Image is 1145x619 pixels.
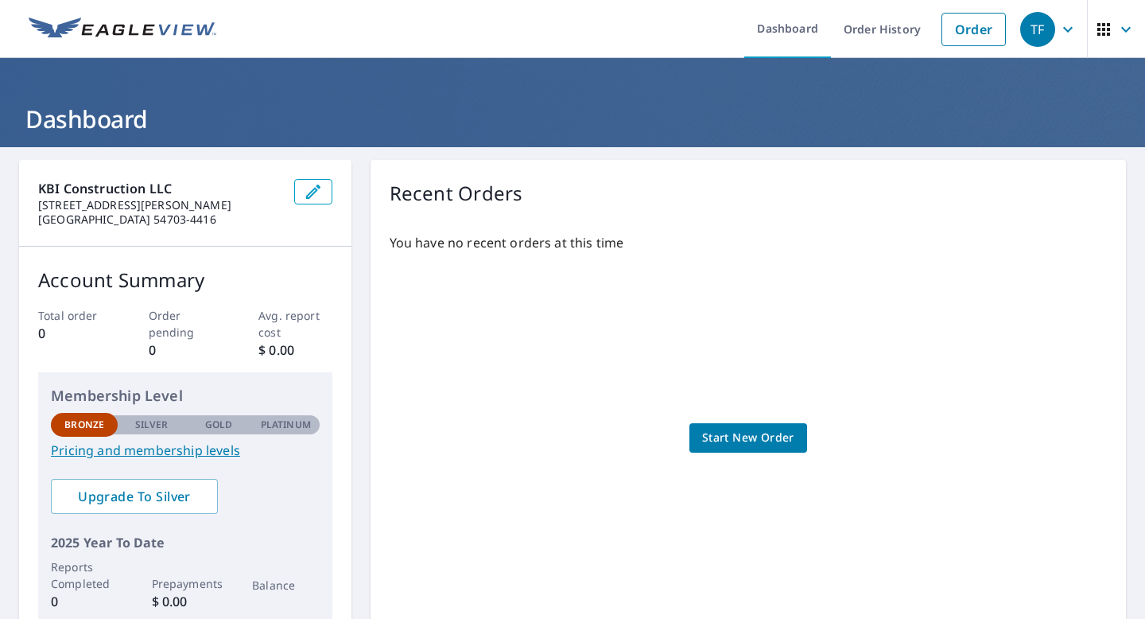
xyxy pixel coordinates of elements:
[38,266,332,294] p: Account Summary
[29,18,216,41] img: EV Logo
[205,418,232,432] p: Gold
[258,341,332,360] p: $ 0.00
[258,307,332,341] p: Avg. report cost
[149,341,222,360] p: 0
[38,307,111,324] p: Total order
[51,592,118,611] p: 0
[941,13,1006,46] a: Order
[261,418,311,432] p: Platinum
[38,212,281,227] p: [GEOGRAPHIC_DATA] 54703-4416
[152,592,219,611] p: $ 0.00
[51,533,320,552] p: 2025 Year To Date
[64,488,205,505] span: Upgrade To Silver
[38,324,111,343] p: 0
[64,418,104,432] p: Bronze
[135,418,169,432] p: Silver
[38,179,281,198] p: KBI Construction LLC
[149,307,222,341] p: Order pending
[51,385,320,407] p: Membership Level
[51,479,218,514] a: Upgrade To Silver
[51,559,118,592] p: Reports Completed
[390,233,1107,252] p: You have no recent orders at this time
[19,103,1126,135] h1: Dashboard
[702,428,794,448] span: Start New Order
[689,423,807,453] a: Start New Order
[252,577,319,594] p: Balance
[51,441,320,460] a: Pricing and membership levels
[38,198,281,212] p: [STREET_ADDRESS][PERSON_NAME]
[152,575,219,592] p: Prepayments
[1020,12,1055,47] div: TF
[390,179,523,208] p: Recent Orders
